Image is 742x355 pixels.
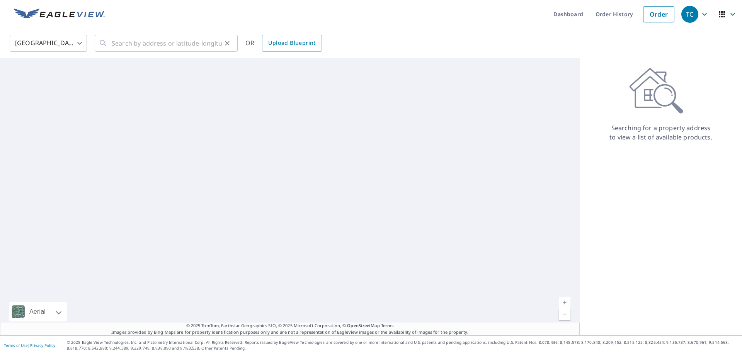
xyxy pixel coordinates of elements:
[268,38,315,48] span: Upload Blueprint
[222,38,233,49] button: Clear
[643,6,674,22] a: Order
[27,302,48,321] div: Aerial
[10,32,87,54] div: [GEOGRAPHIC_DATA]
[609,123,713,142] p: Searching for a property address to view a list of available products.
[9,302,67,321] div: Aerial
[559,297,570,308] a: Current Level 5, Zoom In
[4,343,28,348] a: Terms of Use
[186,323,394,329] span: © 2025 TomTom, Earthstar Geographics SIO, © 2025 Microsoft Corporation, ©
[262,35,322,52] a: Upload Blueprint
[559,308,570,320] a: Current Level 5, Zoom Out
[112,32,222,54] input: Search by address or latitude-longitude
[67,340,738,351] p: © 2025 Eagle View Technologies, Inc. and Pictometry International Corp. All Rights Reserved. Repo...
[347,323,380,328] a: OpenStreetMap
[4,343,55,348] p: |
[681,6,698,23] div: TC
[381,323,394,328] a: Terms
[30,343,55,348] a: Privacy Policy
[14,8,105,20] img: EV Logo
[245,35,322,52] div: OR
